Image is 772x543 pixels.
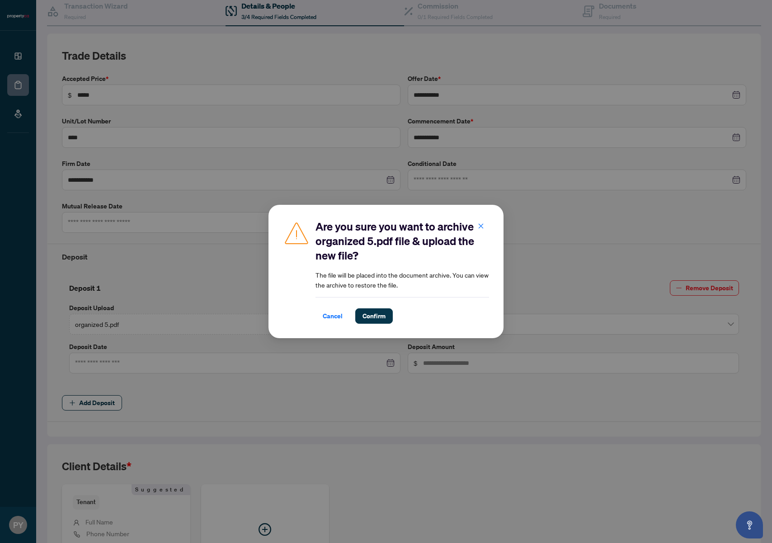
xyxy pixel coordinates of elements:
[362,309,386,323] span: Confirm
[355,308,393,324] button: Confirm
[323,309,343,323] span: Cancel
[283,219,310,246] img: Caution Icon
[736,511,763,538] button: Open asap
[315,308,350,324] button: Cancel
[315,219,489,324] div: The file will be placed into the document archive. You can view the archive to restore the file.
[478,223,484,229] span: close
[315,219,489,263] h2: Are you sure you want to archive organized 5.pdf file & upload the new file?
